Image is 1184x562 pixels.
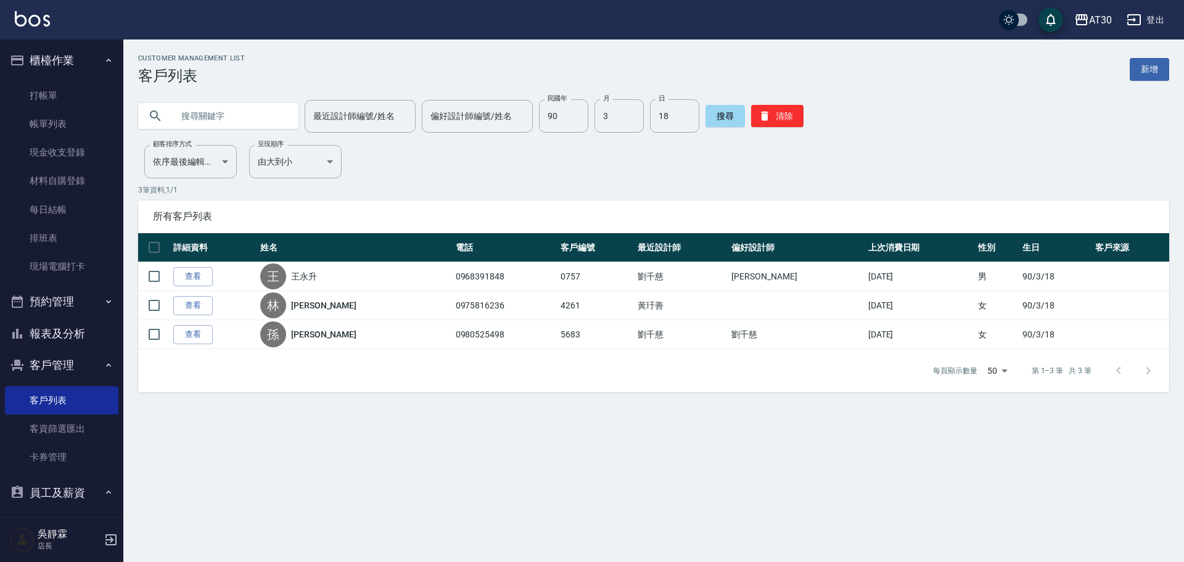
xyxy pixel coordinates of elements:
[138,54,245,62] h2: Customer Management List
[258,139,284,149] label: 呈現順序
[659,94,665,103] label: 日
[1122,9,1169,31] button: 登出
[291,328,356,341] a: [PERSON_NAME]
[138,184,1169,196] p: 3 筆資料, 1 / 1
[453,233,557,262] th: 電話
[1019,291,1091,320] td: 90/3/18
[291,299,356,312] a: [PERSON_NAME]
[153,139,192,149] label: 顧客排序方式
[557,262,635,291] td: 0757
[173,325,213,344] a: 查看
[453,262,557,291] td: 0968391848
[751,105,804,127] button: 清除
[5,386,118,415] a: 客戶列表
[153,210,1154,223] span: 所有客戶列表
[173,99,289,133] input: 搜尋關鍵字
[5,81,118,110] a: 打帳單
[933,365,977,376] p: 每頁顯示數量
[975,291,1019,320] td: 女
[453,320,557,349] td: 0980525498
[982,354,1012,387] div: 50
[557,233,635,262] th: 客戶編號
[5,196,118,224] a: 每日結帳
[975,320,1019,349] td: 女
[728,233,865,262] th: 偏好設計師
[5,224,118,252] a: 排班表
[635,291,728,320] td: 黃玗善
[635,262,728,291] td: 劉千慈
[5,349,118,381] button: 客戶管理
[260,263,286,289] div: 王
[249,145,342,178] div: 由大到小
[865,320,975,349] td: [DATE]
[5,513,118,542] a: 員工列表
[453,291,557,320] td: 0975816236
[1019,320,1091,349] td: 90/3/18
[557,320,635,349] td: 5683
[1092,233,1169,262] th: 客戶來源
[1089,12,1112,28] div: AT30
[5,443,118,471] a: 卡券管理
[38,528,101,540] h5: 吳靜霖
[173,267,213,286] a: 查看
[1019,233,1091,262] th: 生日
[865,262,975,291] td: [DATE]
[635,233,728,262] th: 最近設計師
[603,94,609,103] label: 月
[5,415,118,443] a: 客資篩選匯出
[865,291,975,320] td: [DATE]
[144,145,237,178] div: 依序最後編輯時間
[138,67,245,85] h3: 客戶列表
[728,320,865,349] td: 劉千慈
[5,44,118,76] button: 櫃檯作業
[15,11,50,27] img: Logo
[291,270,317,283] a: 王永升
[728,262,865,291] td: [PERSON_NAME]
[975,262,1019,291] td: 男
[260,321,286,347] div: 孫
[173,296,213,315] a: 查看
[5,318,118,350] button: 報表及分析
[1130,58,1169,81] a: 新增
[38,540,101,552] p: 店長
[10,527,35,552] img: Person
[5,286,118,318] button: 預約管理
[260,292,286,318] div: 林
[865,233,975,262] th: 上次消費日期
[1069,7,1117,33] button: AT30
[548,94,567,103] label: 民國年
[5,167,118,195] a: 材料自購登錄
[1038,7,1063,32] button: save
[5,252,118,281] a: 現場電腦打卡
[5,110,118,138] a: 帳單列表
[557,291,635,320] td: 4261
[705,105,745,127] button: 搜尋
[1019,262,1091,291] td: 90/3/18
[257,233,453,262] th: 姓名
[635,320,728,349] td: 劉千慈
[170,233,257,262] th: 詳細資料
[5,138,118,167] a: 現金收支登錄
[5,477,118,509] button: 員工及薪資
[975,233,1019,262] th: 性別
[1032,365,1091,376] p: 第 1–3 筆 共 3 筆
